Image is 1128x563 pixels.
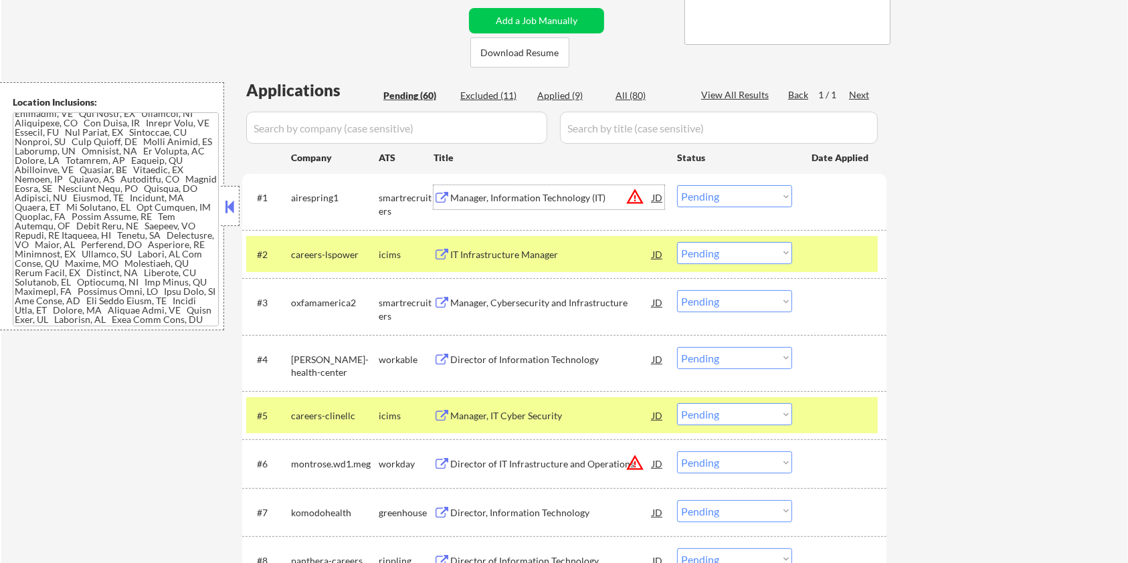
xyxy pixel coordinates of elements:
[291,353,379,379] div: [PERSON_NAME]-health-center
[257,296,280,310] div: #3
[651,500,664,524] div: JD
[651,290,664,314] div: JD
[291,151,379,164] div: Company
[291,248,379,261] div: careers-lspower
[470,37,569,68] button: Download Resume
[701,88,773,102] div: View All Results
[257,457,280,471] div: #6
[291,296,379,310] div: oxfamamerica2
[379,248,434,261] div: icims
[450,296,652,310] div: Manager, Cybersecurity and Infrastructure
[379,353,434,366] div: workable
[257,506,280,520] div: #7
[616,89,682,102] div: All (80)
[460,89,527,102] div: Excluded (11)
[469,8,604,33] button: Add a Job Manually
[626,187,644,206] button: warning_amber
[450,457,652,471] div: Director of IT Infrastructure and Operations
[379,151,434,164] div: ATS
[257,409,280,423] div: #5
[379,296,434,322] div: smartrecruiters
[450,409,652,423] div: Manager, IT Cyber Security
[812,151,870,164] div: Date Applied
[651,185,664,209] div: JD
[450,506,652,520] div: Director, Information Technology
[257,353,280,366] div: #4
[257,191,280,205] div: #1
[379,506,434,520] div: greenhouse
[450,353,652,366] div: Director of Information Technology
[651,242,664,266] div: JD
[291,409,379,423] div: careers-clinellc
[383,89,450,102] div: Pending (60)
[379,457,434,471] div: workday
[257,248,280,261] div: #2
[651,347,664,371] div: JD
[450,191,652,205] div: Manager, Information Technology (IT)
[626,453,644,472] button: warning_amber
[13,96,219,109] div: Location Inclusions:
[651,403,664,427] div: JD
[849,88,870,102] div: Next
[291,506,379,520] div: komodohealth
[537,89,604,102] div: Applied (9)
[291,457,379,471] div: montrose.wd1.meg
[291,191,379,205] div: airespring1
[246,112,547,144] input: Search by company (case sensitive)
[677,145,792,169] div: Status
[379,409,434,423] div: icims
[818,88,849,102] div: 1 / 1
[379,191,434,217] div: smartrecruiters
[450,248,652,261] div: IT Infrastructure Manager
[651,451,664,475] div: JD
[560,112,878,144] input: Search by title (case sensitive)
[246,82,379,98] div: Applications
[434,151,664,164] div: Title
[788,88,810,102] div: Back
